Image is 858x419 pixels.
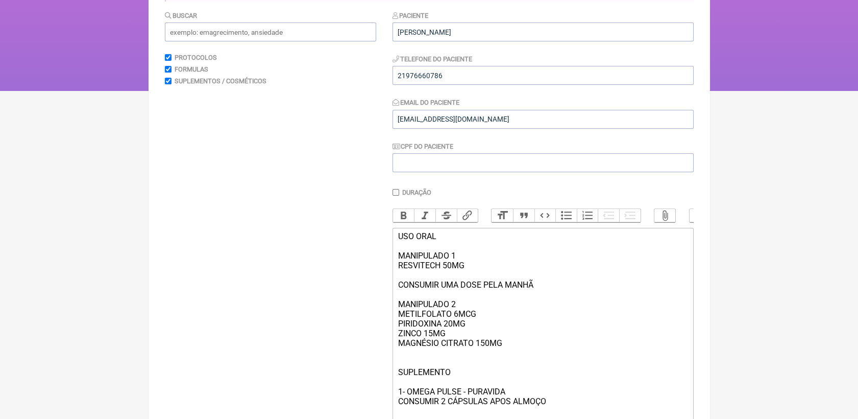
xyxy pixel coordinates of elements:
label: CPF do Paciente [393,143,454,150]
label: Formulas [175,65,208,73]
label: Buscar [165,12,198,19]
label: Telefone do Paciente [393,55,473,63]
button: Code [534,209,556,222]
label: Duração [402,189,431,196]
label: Protocolos [175,54,217,61]
label: Suplementos / Cosméticos [175,77,266,85]
button: Quote [513,209,534,222]
button: Heading [492,209,513,222]
input: exemplo: emagrecimento, ansiedade [165,22,376,41]
div: USO ORAL MANIPULADO 1 RESVITECH 50MG CONSUMIR UMA DOSE PELA MANHÃ MANIPULADO 2 METILFOLATO 6MCG P... [398,231,688,416]
button: Undo [690,209,711,222]
button: Numbers [577,209,598,222]
button: Bullets [555,209,577,222]
label: Email do Paciente [393,99,460,106]
button: Bold [393,209,414,222]
button: Attach Files [654,209,676,222]
button: Decrease Level [598,209,619,222]
button: Italic [414,209,435,222]
button: Strikethrough [435,209,457,222]
label: Paciente [393,12,429,19]
button: Link [457,209,478,222]
button: Increase Level [619,209,641,222]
